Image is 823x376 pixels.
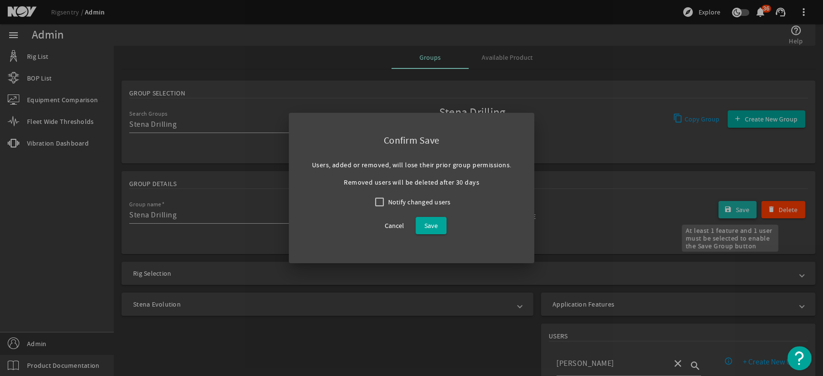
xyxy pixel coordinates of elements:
[372,124,451,153] div: Confirm Save
[312,176,511,195] div: Removed users will be deleted after 30 days
[386,197,451,207] label: Notify changed users
[416,217,446,234] button: Save
[424,220,438,231] span: Save
[385,220,404,231] span: Cancel
[377,217,412,234] button: Cancel
[787,346,811,370] button: Open Resource Center
[312,159,511,171] div: Users, added or removed, will lose their prior group permissions.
